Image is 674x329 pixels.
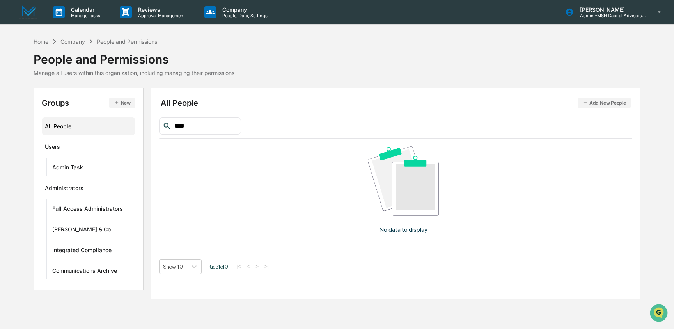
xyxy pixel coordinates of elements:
[244,263,252,270] button: <
[380,226,427,233] p: No data to display
[253,263,261,270] button: >
[45,120,132,133] div: All People
[97,38,157,45] div: People and Permissions
[161,98,631,108] div: All People
[8,114,14,120] div: 🔎
[78,132,94,138] span: Pylon
[27,60,128,68] div: Start new chat
[60,38,85,45] div: Company
[574,6,646,13] p: [PERSON_NAME]
[5,95,53,109] a: 🖐️Preclearance
[19,5,37,19] img: logo
[57,99,63,105] div: 🗄️
[65,13,104,18] p: Manage Tasks
[27,68,99,74] div: We're available if you need us!
[64,98,97,106] span: Attestations
[65,6,104,13] p: Calendar
[132,6,189,13] p: Reviews
[16,98,50,106] span: Preclearance
[216,6,271,13] p: Company
[368,146,439,216] img: No data
[16,113,49,121] span: Data Lookup
[52,164,83,173] div: Admin Task
[578,98,631,108] button: Add New People
[34,69,234,76] div: Manage all users within this organization, including managing their permissions
[574,13,646,18] p: Admin • MSH Capital Advisors LLC - RIA
[262,263,271,270] button: >|
[52,247,112,256] div: Integrated Compliance
[34,46,234,66] div: People and Permissions
[208,263,228,270] span: Page 1 of 0
[109,98,135,108] button: New
[52,205,123,215] div: Full Access Administrators
[45,143,60,153] div: Users
[8,16,142,29] p: How can we help?
[133,62,142,71] button: Start new chat
[8,99,14,105] div: 🖐️
[8,60,22,74] img: 1746055101610-c473b297-6a78-478c-a979-82029cc54cd1
[5,110,52,124] a: 🔎Data Lookup
[45,185,83,194] div: Administrators
[52,267,117,277] div: Communications Archive
[55,132,94,138] a: Powered byPylon
[53,95,100,109] a: 🗄️Attestations
[216,13,271,18] p: People, Data, Settings
[34,38,48,45] div: Home
[42,98,135,108] div: Groups
[132,13,189,18] p: Approval Management
[649,303,670,324] iframe: Open customer support
[52,226,112,235] div: [PERSON_NAME] & Co.
[234,263,243,270] button: |<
